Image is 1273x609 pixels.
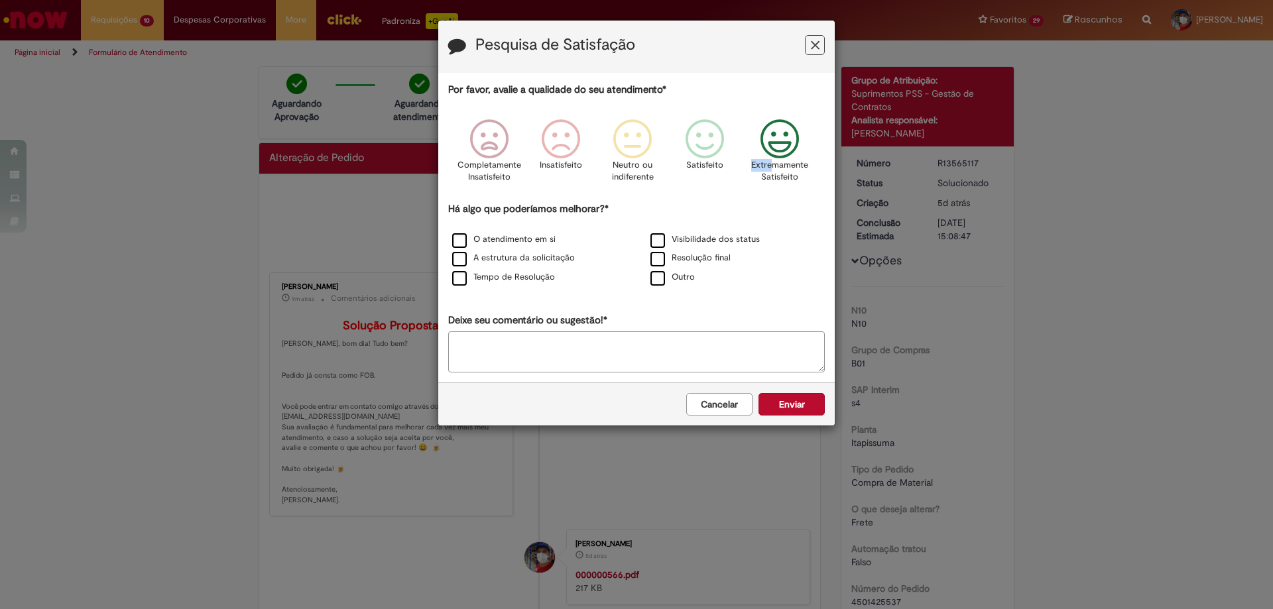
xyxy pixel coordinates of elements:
[448,202,825,288] div: Há algo que poderíamos melhorar?*
[452,252,575,264] label: A estrutura da solicitação
[452,271,555,284] label: Tempo de Resolução
[609,159,656,184] p: Neutro ou indiferente
[686,393,753,415] button: Cancelar
[751,159,808,184] p: Extremamente Satisfeito
[650,252,731,264] label: Resolução final
[670,109,738,200] div: Satisfeito
[686,159,723,172] p: Satisfeito
[457,159,521,184] p: Completamente Insatisfeito
[758,393,825,415] button: Enviar
[452,233,556,246] label: O atendimento em si
[743,109,818,200] div: Extremamente Satisfeito
[650,233,760,246] label: Visibilidade dos status
[540,159,582,172] p: Insatisfeito
[527,109,595,200] div: Insatisfeito
[475,36,635,54] label: Pesquisa de Satisfação
[650,271,695,284] label: Outro
[455,109,523,200] div: Completamente Insatisfeito
[448,83,666,97] label: Por favor, avalie a qualidade do seu atendimento*
[599,109,666,200] div: Neutro ou indiferente
[448,313,607,327] label: Deixe seu comentário ou sugestão!*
